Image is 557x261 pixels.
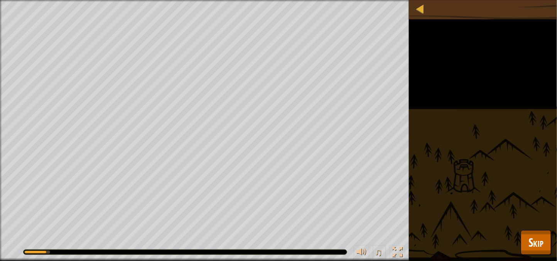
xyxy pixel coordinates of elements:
button: Skip [521,230,551,255]
button: ♫ [373,245,386,261]
span: Skip [528,234,543,250]
button: Adjust volume [354,245,369,261]
button: Toggle fullscreen [390,245,405,261]
span: ♫ [375,246,382,258]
